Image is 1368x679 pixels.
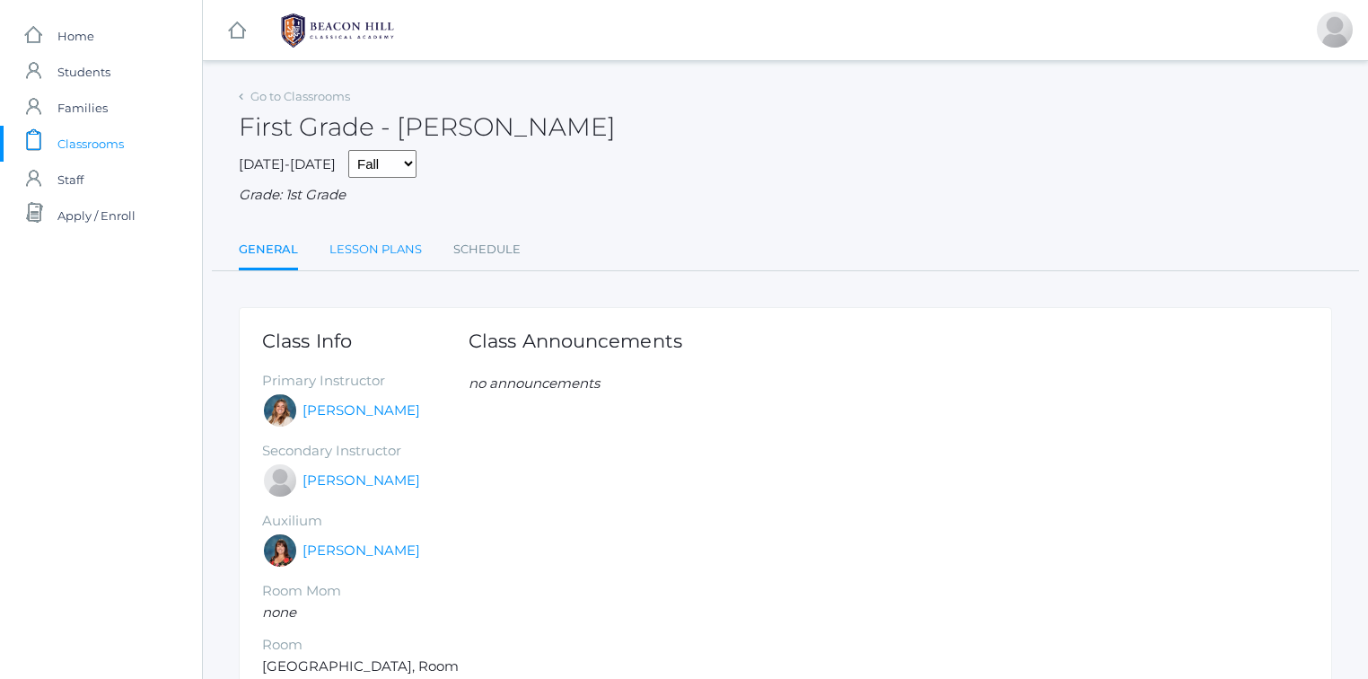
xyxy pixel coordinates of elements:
[250,89,350,103] a: Go to Classrooms
[262,533,298,569] div: Heather Wallock
[239,232,298,270] a: General
[239,185,1332,206] div: Grade: 1st Grade
[239,155,336,172] span: [DATE]-[DATE]
[57,198,136,234] span: Apply / Enroll
[57,18,94,54] span: Home
[329,232,422,268] a: Lesson Plans
[57,90,108,126] span: Families
[57,162,83,198] span: Staff
[262,331,469,351] h1: Class Info
[262,604,296,621] em: none
[303,471,420,491] a: [PERSON_NAME]
[270,8,405,53] img: 1_BHCALogos-05.png
[57,54,110,90] span: Students
[262,392,298,428] div: Liv Barber
[262,444,469,459] h5: Secondary Instructor
[262,374,469,389] h5: Primary Instructor
[303,541,420,561] a: [PERSON_NAME]
[303,401,420,421] a: [PERSON_NAME]
[262,584,469,599] h5: Room Mom
[453,232,521,268] a: Schedule
[239,113,616,141] h2: First Grade - [PERSON_NAME]
[262,638,469,653] h5: Room
[469,331,682,351] h1: Class Announcements
[262,463,298,498] div: Jaimie Watson
[57,126,124,162] span: Classrooms
[262,514,469,529] h5: Auxilium
[1317,12,1353,48] div: Lisa Chea
[469,375,600,392] em: no announcements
